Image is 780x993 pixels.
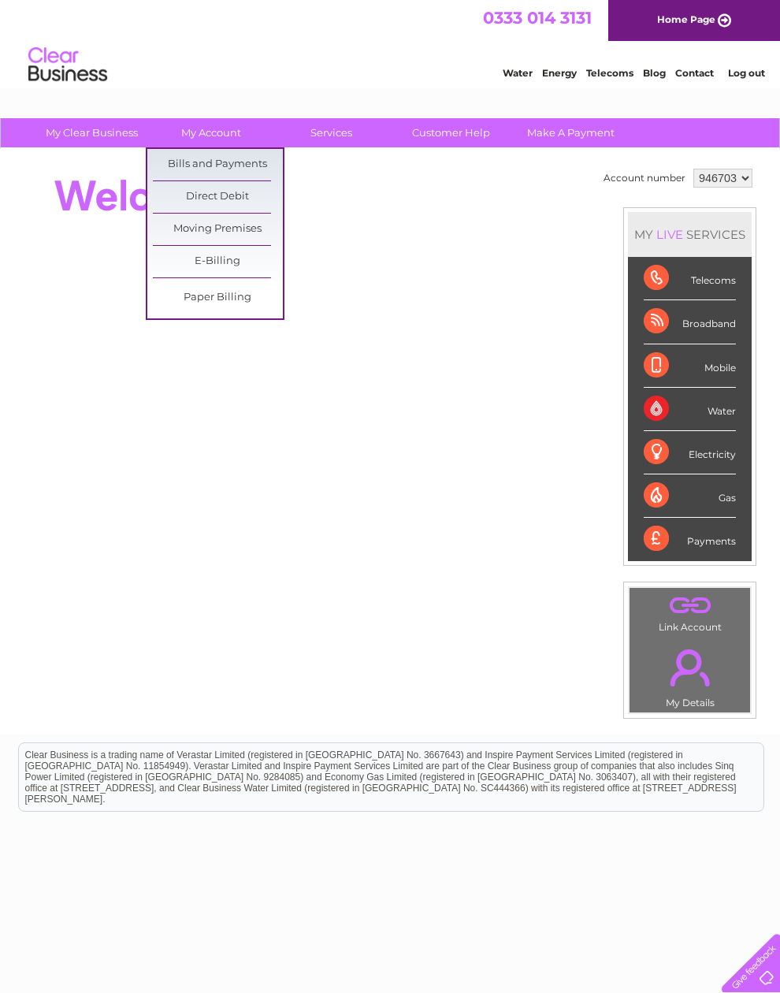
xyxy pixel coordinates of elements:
[483,8,592,28] a: 0333 014 3131
[153,246,283,277] a: E-Billing
[386,118,516,147] a: Customer Help
[153,149,283,180] a: Bills and Payments
[653,227,686,242] div: LIVE
[644,257,736,300] div: Telecoms
[153,214,283,245] a: Moving Premises
[629,636,751,713] td: My Details
[644,388,736,431] div: Water
[644,431,736,474] div: Electricity
[633,640,746,695] a: .
[644,300,736,344] div: Broadband
[644,474,736,518] div: Gas
[629,587,751,637] td: Link Account
[644,518,736,560] div: Payments
[643,67,666,79] a: Blog
[506,118,636,147] a: Make A Payment
[153,282,283,314] a: Paper Billing
[19,9,763,76] div: Clear Business is a trading name of Verastar Limited (registered in [GEOGRAPHIC_DATA] No. 3667643...
[644,344,736,388] div: Mobile
[147,118,277,147] a: My Account
[586,67,633,79] a: Telecoms
[266,118,396,147] a: Services
[153,181,283,213] a: Direct Debit
[675,67,714,79] a: Contact
[542,67,577,79] a: Energy
[728,67,765,79] a: Log out
[628,212,752,257] div: MY SERVICES
[633,592,746,619] a: .
[600,165,689,192] td: Account number
[503,67,533,79] a: Water
[27,118,157,147] a: My Clear Business
[28,41,108,89] img: logo.png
